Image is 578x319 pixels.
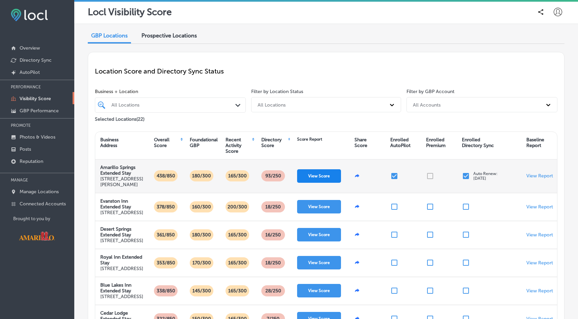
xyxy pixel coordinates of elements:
div: Directory Score [261,137,287,148]
p: 18 /250 [263,257,284,268]
strong: Blue Lakes Inn Extended Stay [100,282,131,294]
p: 180/300 [189,170,214,181]
div: Share Score [354,137,367,148]
a: View Report [526,288,553,294]
div: Baseline Report [526,137,544,148]
p: 200/300 [225,201,250,212]
p: [STREET_ADDRESS] [100,210,144,215]
p: 338/850 [154,285,178,296]
p: 93 /250 [263,170,284,181]
p: 361/850 [154,229,178,240]
p: 165/300 [226,170,249,181]
p: Selected Locations ( 22 ) [95,114,144,122]
div: Foundational GBP [190,137,218,148]
div: All Locations [111,102,236,108]
button: View Score [297,256,341,269]
strong: Royal Inn Extended Stay [100,254,142,266]
a: View Report [526,232,553,238]
p: [STREET_ADDRESS] [100,266,144,271]
a: View Report [526,260,553,266]
p: Reputation [20,158,43,164]
p: Posts [20,146,31,152]
p: Directory Sync [20,57,52,63]
div: Enrolled AutoPilot [390,137,411,154]
strong: Amarillo Springs Extended Stay [100,165,135,176]
p: 18 /250 [263,201,284,212]
p: 16 /250 [263,229,284,240]
button: View Score [297,169,341,183]
img: fda3e92497d09a02dc62c9cd864e3231.png [11,9,48,21]
p: Connected Accounts [20,201,66,207]
div: Business Address [100,137,119,148]
p: 438/850 [154,170,178,181]
div: Enrolled Premium [426,137,446,148]
p: AutoPilot [20,69,40,75]
a: View Report [526,204,553,210]
p: GBP Performance [20,108,59,114]
p: 170/300 [190,257,214,268]
button: View Score [297,284,341,297]
p: 180/300 [189,229,214,240]
p: Locl Visibility Score [88,6,172,18]
label: Filter by Location Status [251,89,303,94]
p: Brought to you by [13,216,74,221]
div: Recent Activity Score [226,137,251,154]
div: All Accounts [413,102,441,108]
label: Filter by GBP Account [406,89,454,94]
button: View Score [297,228,341,241]
p: [STREET_ADDRESS] [100,294,144,299]
p: Photos & Videos [20,134,55,140]
strong: Evanston Inn Extended Stay [100,198,131,210]
p: 165/300 [226,229,249,240]
div: Overall Score [154,137,179,148]
a: View Report [526,173,553,179]
strong: Desert Springs Extended Stay [100,226,131,238]
p: [STREET_ADDRESS][PERSON_NAME] [100,176,144,187]
p: Location Score and Directory Sync Status [95,67,557,75]
p: Auto Renew: [DATE] [473,171,498,181]
p: 378/850 [154,201,178,212]
p: Manage Locations [20,189,59,195]
img: Visit Amarillo [13,227,60,245]
p: Visibility Score [20,96,51,101]
span: Prospective Locations [141,32,197,39]
p: 165/300 [226,285,249,296]
div: All Locations [258,102,286,108]
p: [STREET_ADDRESS] [100,238,144,243]
div: Score Report [297,137,322,142]
p: 145/300 [190,285,214,296]
span: Business + Location [95,89,246,94]
p: 160/300 [189,201,214,212]
p: 353/850 [154,257,178,268]
p: 165/300 [226,257,249,268]
p: 28 /250 [263,285,284,296]
span: GBP Locations [91,32,128,39]
p: Overview [20,45,40,51]
div: Enrolled Directory Sync [462,137,494,148]
button: View Score [297,200,341,213]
